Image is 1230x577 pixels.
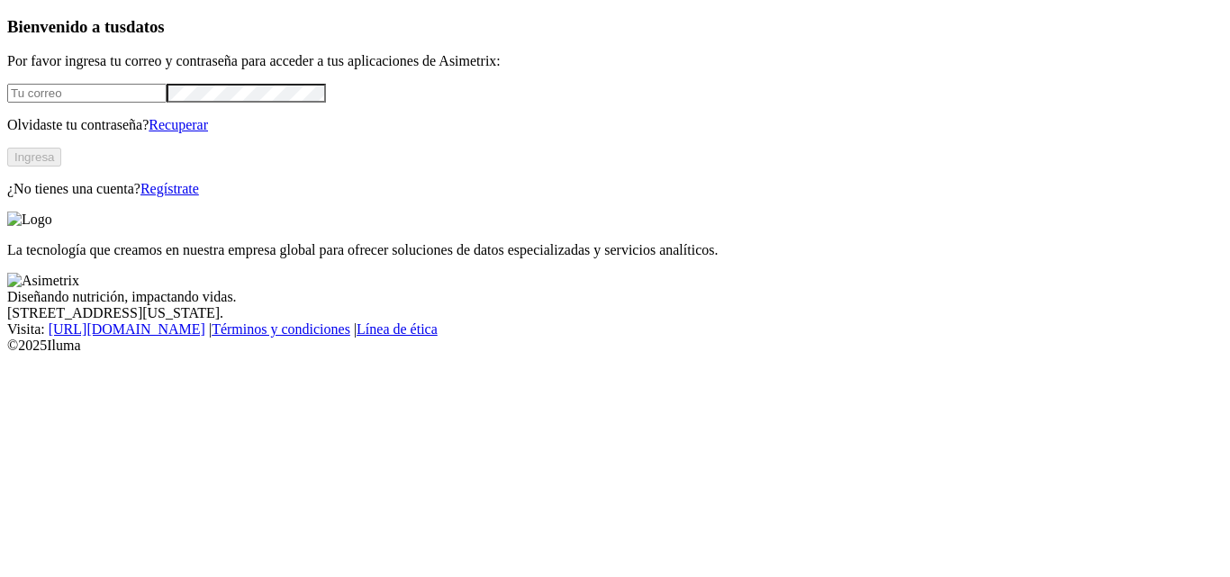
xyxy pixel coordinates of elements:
img: Logo [7,212,52,228]
div: Diseñando nutrición, impactando vidas. [7,289,1223,305]
p: Olvidaste tu contraseña? [7,117,1223,133]
p: ¿No tienes una cuenta? [7,181,1223,197]
p: La tecnología que creamos en nuestra empresa global para ofrecer soluciones de datos especializad... [7,242,1223,258]
div: [STREET_ADDRESS][US_STATE]. [7,305,1223,321]
a: [URL][DOMAIN_NAME] [49,321,205,337]
a: Línea de ética [357,321,438,337]
a: Regístrate [140,181,199,196]
p: Por favor ingresa tu correo y contraseña para acceder a tus aplicaciones de Asimetrix: [7,53,1223,69]
div: Visita : | | [7,321,1223,338]
img: Asimetrix [7,273,79,289]
input: Tu correo [7,84,167,103]
div: © 2025 Iluma [7,338,1223,354]
span: datos [126,17,165,36]
a: Recuperar [149,117,208,132]
h3: Bienvenido a tus [7,17,1223,37]
button: Ingresa [7,148,61,167]
a: Términos y condiciones [212,321,350,337]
